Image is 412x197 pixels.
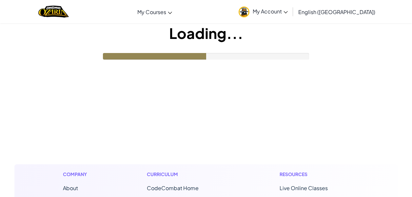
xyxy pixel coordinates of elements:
a: Ozaria by CodeCombat logo [38,5,69,18]
img: Home [38,5,69,18]
h1: Resources [280,171,349,178]
a: My Courses [134,3,175,21]
span: My Account [253,8,288,15]
span: CodeCombat Home [147,185,199,191]
h1: Curriculum [147,171,226,178]
h1: Company [63,171,93,178]
img: avatar [239,7,249,17]
a: About [63,185,78,191]
a: My Account [235,1,291,22]
span: English ([GEOGRAPHIC_DATA]) [298,9,375,15]
a: English ([GEOGRAPHIC_DATA]) [295,3,379,21]
a: Live Online Classes [280,185,328,191]
span: My Courses [137,9,166,15]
